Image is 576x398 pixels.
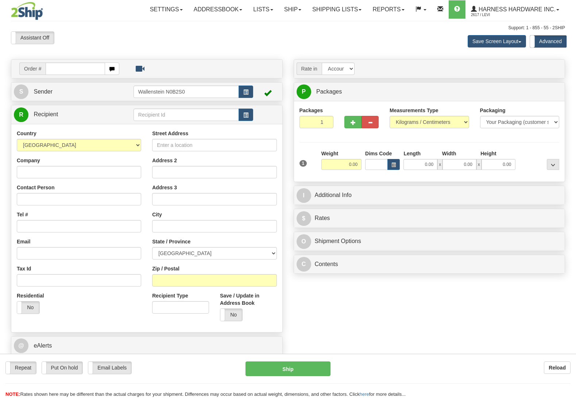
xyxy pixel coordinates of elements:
[297,188,311,203] span: I
[14,338,280,353] a: @ eAlerts
[476,159,482,170] span: x
[144,0,188,19] a: Settings
[390,107,438,114] label: Measurements Type
[297,234,311,249] span: O
[152,139,277,151] input: Enter a location
[11,2,43,20] img: logo2617.jpg
[316,88,342,95] span: Packages
[530,35,567,48] label: Advanced
[367,0,410,19] a: Reports
[42,362,83,374] label: Put On hold
[297,234,563,249] a: OShipment Options
[34,111,58,117] span: Recipient
[437,159,442,170] span: x
[559,162,575,236] iframe: chat widget
[134,109,239,121] input: Recipient Id
[34,342,52,349] span: eAlerts
[14,84,134,99] a: S Sender
[321,150,338,157] label: Weight
[297,84,563,99] a: P Packages
[152,292,188,299] label: Recipient Type
[299,107,323,114] label: Packages
[297,257,563,272] a: CContents
[465,0,565,19] a: Harness Hardware Inc. 2617 / Levi
[17,211,28,218] label: Tel #
[544,361,571,374] button: Reload
[307,0,367,19] a: Shipping lists
[477,6,556,12] span: Harness Hardware Inc.
[14,338,28,353] span: @
[6,362,36,374] label: Repeat
[365,150,392,157] label: Dims Code
[480,150,496,157] label: Height
[152,211,162,218] label: City
[471,11,526,19] span: 2617 / Levi
[549,365,566,371] b: Reload
[248,0,278,19] a: Lists
[88,362,131,374] label: Email Labels
[152,184,177,191] label: Address 3
[152,130,188,137] label: Street Address
[220,292,277,307] label: Save / Update in Address Book
[34,88,53,95] span: Sender
[14,107,28,122] span: R
[17,157,40,164] label: Company
[403,150,421,157] label: Length
[5,391,20,397] span: NOTE:
[152,157,177,164] label: Address 2
[297,188,563,203] a: IAdditional Info
[11,25,565,31] div: Support: 1 - 855 - 55 - 2SHIP
[480,107,506,114] label: Packaging
[152,238,190,245] label: State / Province
[17,292,44,299] label: Residential
[468,35,526,48] button: Save Screen Layout
[246,361,330,376] button: Ship
[17,302,39,314] label: No
[17,184,54,191] label: Contact Person
[17,265,31,272] label: Tax Id
[188,0,248,19] a: Addressbook
[11,32,54,44] label: Assistant Off
[152,265,179,272] label: Zip / Postal
[297,257,311,272] span: C
[442,150,456,157] label: Width
[134,86,239,98] input: Sender Id
[299,160,307,167] span: 1
[14,107,120,122] a: R Recipient
[279,0,307,19] a: Ship
[220,309,243,321] label: No
[14,84,28,99] span: S
[297,211,311,226] span: $
[360,391,369,397] a: here
[297,211,563,226] a: $Rates
[547,159,559,170] div: ...
[17,238,30,245] label: Email
[19,62,46,75] span: Order #
[297,62,322,75] span: Rate in
[17,130,36,137] label: Country
[297,84,311,99] span: P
